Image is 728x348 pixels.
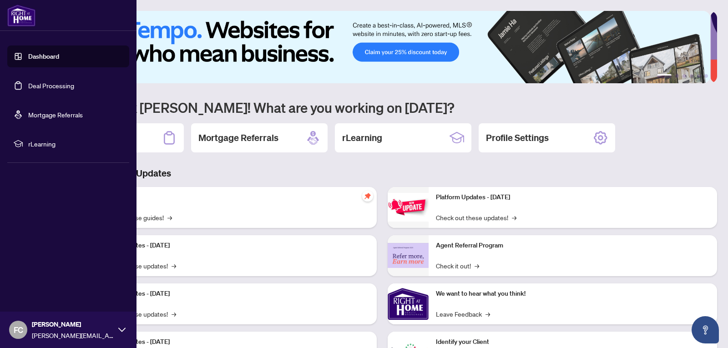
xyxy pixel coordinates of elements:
span: rLearning [28,139,123,149]
img: logo [7,5,35,26]
p: Platform Updates - [DATE] [96,289,369,299]
span: [PERSON_NAME] [32,319,114,329]
span: → [475,261,479,271]
a: Check out these updates!→ [436,212,516,222]
button: 3 [682,74,686,78]
span: → [512,212,516,222]
img: Agent Referral Program [388,243,429,268]
button: 4 [690,74,693,78]
button: 1 [657,74,672,78]
p: We want to hear what you think! [436,289,710,299]
button: 5 [697,74,701,78]
p: Agent Referral Program [436,241,710,251]
span: → [167,212,172,222]
img: Platform Updates - June 23, 2025 [388,193,429,222]
span: pushpin [362,191,373,202]
a: Dashboard [28,52,59,61]
a: Leave Feedback→ [436,309,490,319]
p: Identify your Client [436,337,710,347]
span: → [172,309,176,319]
h2: rLearning [342,131,382,144]
p: Platform Updates - [DATE] [436,192,710,202]
a: Mortgage Referrals [28,111,83,119]
img: Slide 0 [47,11,710,83]
button: Open asap [692,316,719,343]
p: Self-Help [96,192,369,202]
span: [PERSON_NAME][EMAIL_ADDRESS][PERSON_NAME][DOMAIN_NAME] [32,330,114,340]
img: We want to hear what you think! [388,283,429,324]
a: Check it out!→ [436,261,479,271]
button: 2 [675,74,679,78]
h2: Profile Settings [486,131,549,144]
span: → [485,309,490,319]
h2: Mortgage Referrals [198,131,278,144]
h3: Brokerage & Industry Updates [47,167,717,180]
button: 6 [704,74,708,78]
p: Platform Updates - [DATE] [96,241,369,251]
span: FC [14,323,23,336]
p: Platform Updates - [DATE] [96,337,369,347]
h1: Welcome back [PERSON_NAME]! What are you working on [DATE]? [47,99,717,116]
a: Deal Processing [28,81,74,90]
span: → [172,261,176,271]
